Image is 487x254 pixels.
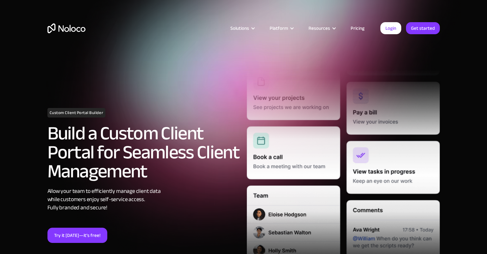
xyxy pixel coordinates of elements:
h1: Custom Client Portal Builder [47,108,106,117]
div: Solutions [230,24,249,32]
div: Resources [301,24,343,32]
a: home [47,23,85,33]
h2: Build a Custom Client Portal for Seamless Client Management [47,124,240,181]
a: Get started [406,22,440,34]
a: Pricing [343,24,372,32]
div: Platform [270,24,288,32]
div: Resources [309,24,330,32]
a: Login [380,22,401,34]
div: Platform [262,24,301,32]
div: Solutions [222,24,262,32]
div: Allow your team to efficiently manage client data while customers enjoy self-service access. Full... [47,187,240,212]
a: Try it [DATE]—it’s free! [47,228,107,243]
